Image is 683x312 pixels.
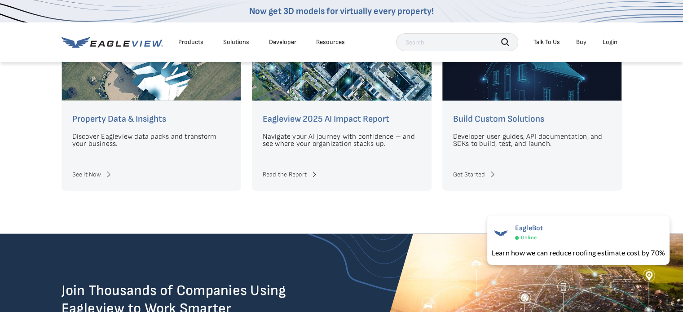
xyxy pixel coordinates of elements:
[453,169,611,180] a: Get Started
[72,169,230,180] a: See it Now
[72,112,230,126] h4: Property Data & Insights
[515,224,543,233] span: EagleBot
[316,38,345,46] div: Resources
[521,234,537,241] span: Online
[576,38,586,46] a: Buy
[492,247,665,258] div: Learn how we can reduce roofing estimate cost by 70%
[269,38,296,46] a: Developer
[178,38,203,46] div: Products
[453,133,611,148] p: Developer user guides, API documentation, and SDKs to build, test, and launch.
[263,112,421,126] h4: Eagleview 2025 AI Impact Report
[453,112,611,126] h4: Build Custom Solutions
[396,33,518,51] input: Search
[72,133,230,148] p: Discover Eagleview data packs and transform your business.
[249,6,434,17] a: Now get 3D models for virtually every property!
[263,133,421,148] p: Navigate your AI journey with confidence – and see where your organization stacks up.
[492,224,510,242] img: EagleBot
[603,38,617,46] div: Login
[533,38,560,46] div: Talk To Us
[263,169,421,180] a: Read the Report
[223,38,249,46] div: Solutions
